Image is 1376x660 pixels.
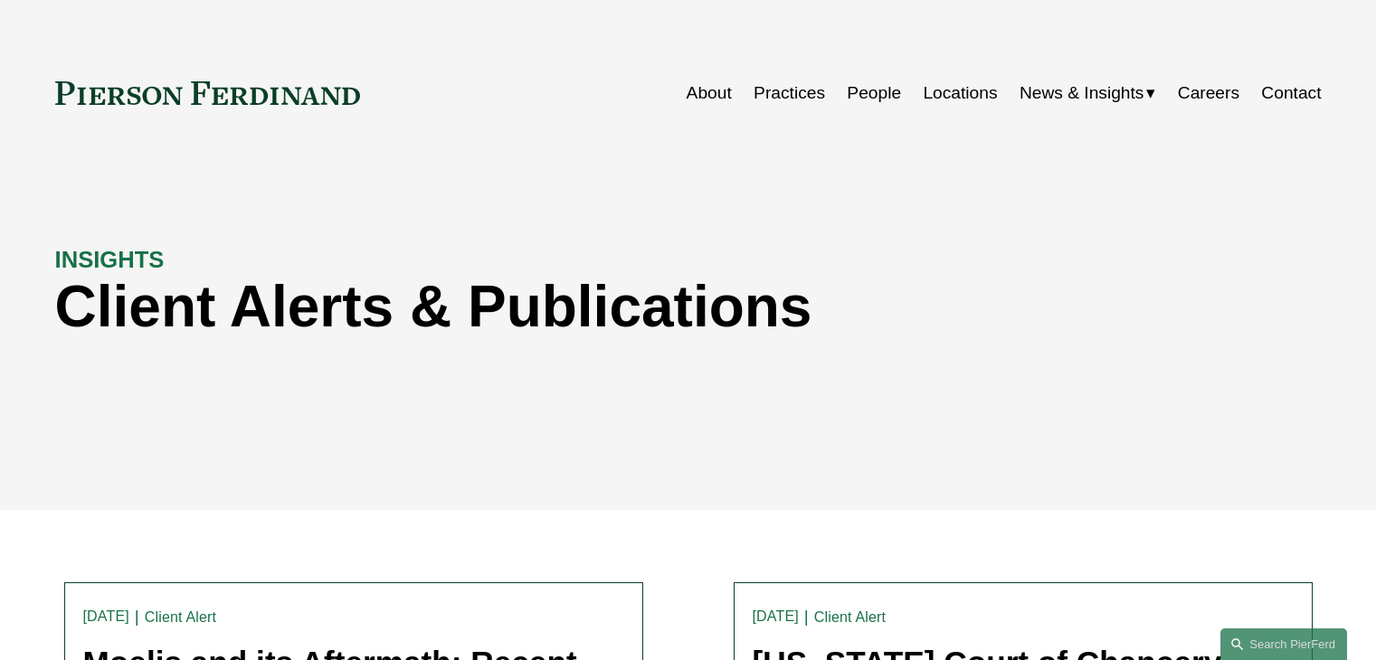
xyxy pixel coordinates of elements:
a: folder dropdown [1020,76,1156,110]
a: Locations [923,76,997,110]
a: Practices [754,76,825,110]
a: People [847,76,901,110]
a: Client Alert [145,609,216,625]
a: Client Alert [814,609,886,625]
a: About [687,76,732,110]
a: Contact [1261,76,1321,110]
strong: INSIGHTS [55,247,165,272]
span: News & Insights [1020,78,1144,109]
time: [DATE] [83,609,129,624]
time: [DATE] [753,609,799,624]
h1: Client Alerts & Publications [55,274,1005,340]
a: Careers [1178,76,1239,110]
a: Search this site [1220,628,1347,660]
